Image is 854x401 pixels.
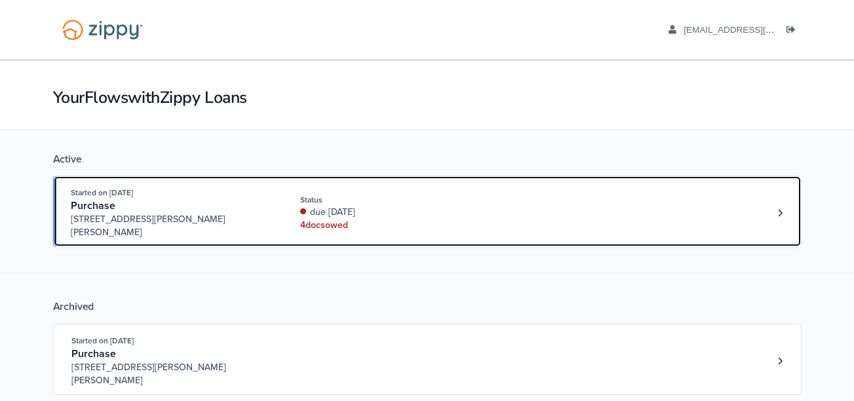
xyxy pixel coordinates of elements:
div: due [DATE] [300,206,475,219]
a: edit profile [669,25,834,38]
a: Open loan 4201219 [53,176,802,247]
h1: Your Flows with Zippy Loans [53,86,802,109]
a: Log out [786,25,801,38]
div: Active [53,153,802,166]
span: [STREET_ADDRESS][PERSON_NAME][PERSON_NAME] [71,213,271,239]
span: Started on [DATE] [71,188,133,197]
span: Purchase [71,199,115,212]
a: Loan number 3844698 [771,351,790,371]
a: Loan number 4201219 [771,203,790,223]
a: Open loan 3844698 [53,324,802,395]
div: Status [300,194,475,206]
div: 4 doc s owed [300,219,475,232]
span: Purchase [71,347,116,360]
img: Logo [54,13,151,47]
div: Archived [53,300,802,313]
span: andcook84@outlook.com [684,25,834,35]
span: Started on [DATE] [71,336,134,345]
span: [STREET_ADDRESS][PERSON_NAME][PERSON_NAME] [71,361,271,387]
